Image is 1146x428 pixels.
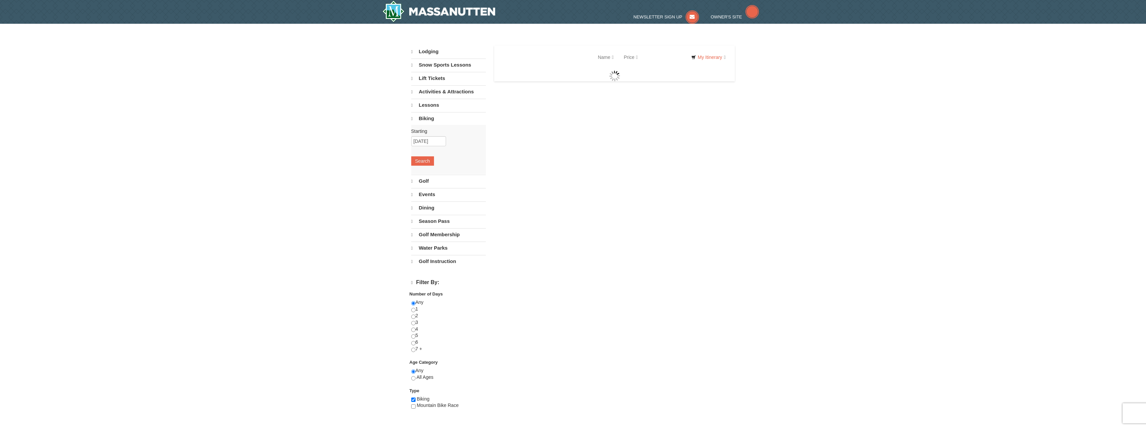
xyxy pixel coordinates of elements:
a: Owner's Site [711,14,759,19]
button: Search [411,156,434,166]
a: Lodging [411,46,486,58]
a: Massanutten Resort [382,1,496,22]
a: Newsletter Sign Up [633,14,699,19]
a: My Itinerary [687,52,730,62]
span: Mountain Bike Race [417,403,458,408]
a: Price [619,51,643,64]
strong: Number of Days [410,291,443,296]
span: All Ages [417,374,434,380]
span: Owner's Site [711,14,742,19]
h4: Filter By: [411,279,486,286]
a: Lessons [411,99,486,111]
span: Newsletter Sign Up [633,14,682,19]
a: Dining [411,201,486,214]
a: Season Pass [411,215,486,228]
a: Biking [411,112,486,125]
a: Snow Sports Lessons [411,59,486,71]
a: Water Parks [411,242,486,254]
a: Events [411,188,486,201]
img: wait gif [609,71,620,81]
a: Name [593,51,619,64]
label: Starting [411,128,481,135]
a: Activities & Attractions [411,85,486,98]
a: Golf [411,175,486,187]
img: Massanutten Resort Logo [382,1,496,22]
a: Golf Instruction [411,255,486,268]
a: Lift Tickets [411,72,486,85]
strong: Type [410,388,419,393]
span: Biking [417,396,429,402]
div: Any [411,367,486,388]
strong: Age Category [410,360,438,365]
div: Any 1 2 3 4 5 6 7 + [411,299,486,359]
a: Golf Membership [411,228,486,241]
